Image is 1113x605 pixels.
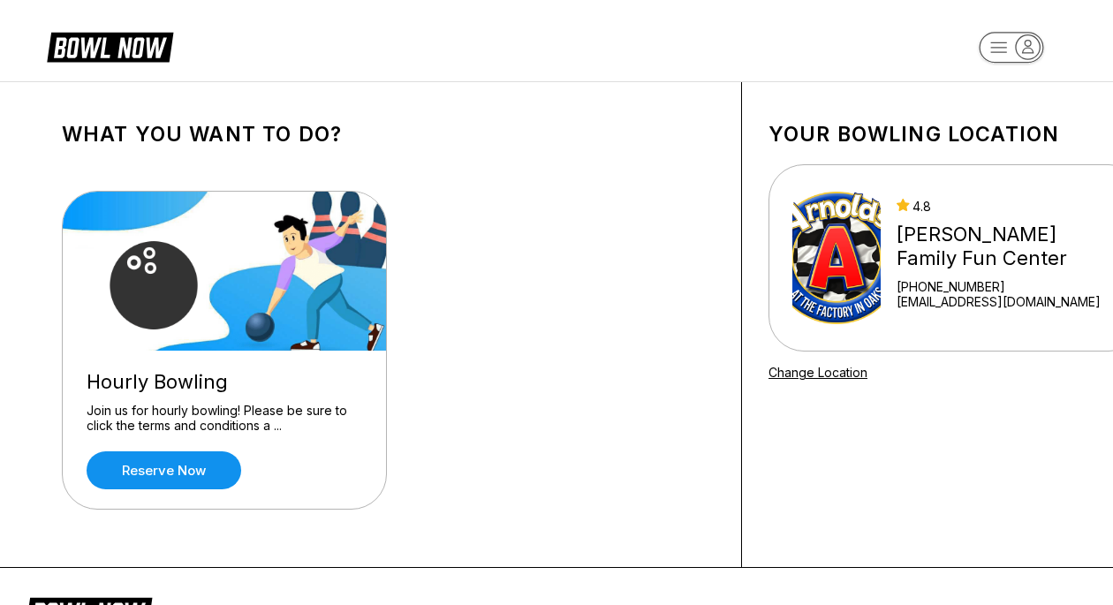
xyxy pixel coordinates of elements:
h1: What you want to do? [62,122,715,147]
img: Arnold's Family Fun Center [792,192,881,324]
div: Hourly Bowling [87,370,362,394]
a: Reserve now [87,451,241,489]
a: Change Location [768,365,867,380]
img: Hourly Bowling [63,192,388,351]
div: Join us for hourly bowling! Please be sure to click the terms and conditions a ... [87,403,362,434]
